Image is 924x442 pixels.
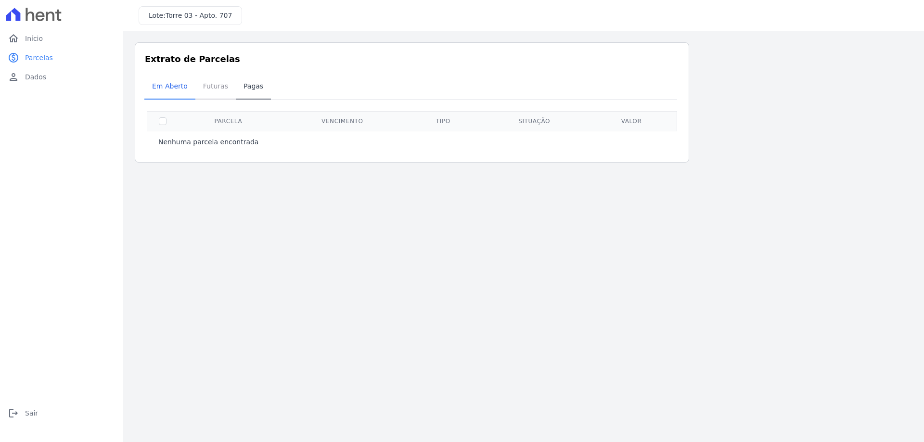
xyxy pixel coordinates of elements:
[480,111,589,131] th: Situação
[195,75,236,100] a: Futuras
[178,111,279,131] th: Parcela
[158,137,258,147] p: Nenhuma parcela encontrada
[236,75,271,100] a: Pagas
[166,12,232,19] span: Torre 03 - Apto. 707
[25,53,53,63] span: Parcelas
[238,76,269,96] span: Pagas
[8,407,19,419] i: logout
[146,76,193,96] span: Em Aberto
[8,33,19,44] i: home
[8,52,19,63] i: paid
[406,111,480,131] th: Tipo
[8,71,19,83] i: person
[589,111,675,131] th: Valor
[25,72,46,82] span: Dados
[25,408,38,418] span: Sair
[279,111,406,131] th: Vencimento
[149,11,232,21] h3: Lote:
[197,76,234,96] span: Futuras
[144,75,195,100] a: Em Aberto
[4,48,119,67] a: paidParcelas
[145,52,679,65] h3: Extrato de Parcelas
[4,29,119,48] a: homeInício
[25,34,43,43] span: Início
[4,404,119,423] a: logoutSair
[4,67,119,87] a: personDados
